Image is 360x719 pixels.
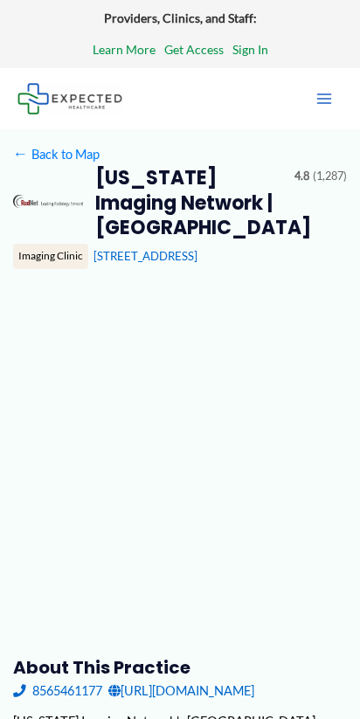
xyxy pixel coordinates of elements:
[95,166,282,240] h2: [US_STATE] Imaging Network | [GEOGRAPHIC_DATA]
[313,166,347,187] span: (1,287)
[93,38,156,61] a: Learn More
[232,38,268,61] a: Sign In
[104,10,257,25] strong: Providers, Clinics, and Staff:
[164,38,224,61] a: Get Access
[306,80,343,117] button: Main menu toggle
[13,656,348,679] h3: About this practice
[13,679,102,702] a: 8565461177
[108,679,254,702] a: [URL][DOMAIN_NAME]
[13,142,100,166] a: ←Back to Map
[294,166,309,187] span: 4.8
[93,249,197,263] a: [STREET_ADDRESS]
[13,146,29,162] span: ←
[17,83,122,114] img: Expected Healthcare Logo - side, dark font, small
[13,244,88,268] div: Imaging Clinic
